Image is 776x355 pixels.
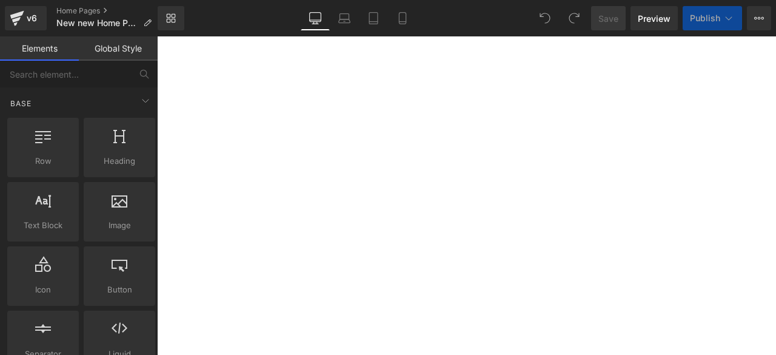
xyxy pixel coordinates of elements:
[533,6,557,30] button: Undo
[747,6,771,30] button: More
[388,6,417,30] a: Mobile
[158,6,184,30] a: New Library
[11,155,75,167] span: Row
[56,18,138,28] span: New new Home Page
[11,283,75,296] span: Icon
[683,6,742,30] button: Publish
[598,12,618,25] span: Save
[9,98,33,109] span: Base
[24,10,39,26] div: v6
[301,6,330,30] a: Desktop
[11,219,75,232] span: Text Block
[87,155,152,167] span: Heading
[638,12,671,25] span: Preview
[359,6,388,30] a: Tablet
[562,6,586,30] button: Redo
[690,13,720,23] span: Publish
[87,283,152,296] span: Button
[630,6,678,30] a: Preview
[5,6,47,30] a: v6
[56,6,161,16] a: Home Pages
[87,219,152,232] span: Image
[79,36,158,61] a: Global Style
[330,6,359,30] a: Laptop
